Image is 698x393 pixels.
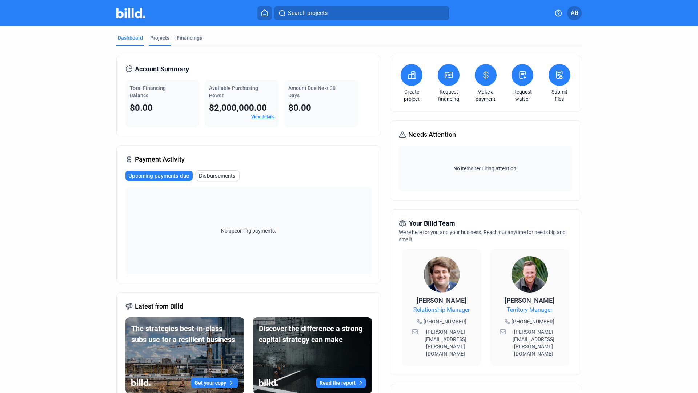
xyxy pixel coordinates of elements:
span: Needs Attention [408,130,456,140]
button: AB [567,6,582,20]
span: We're here for you and your business. Reach out anytime for needs big and small! [399,229,566,242]
img: Relationship Manager [424,256,460,293]
button: Read the report [316,378,366,388]
a: Submit files [547,88,572,103]
span: [PERSON_NAME][EMAIL_ADDRESS][PERSON_NAME][DOMAIN_NAME] [420,328,472,357]
button: Get your copy [191,378,238,388]
img: Territory Manager [512,256,548,293]
span: No upcoming payments. [216,227,281,234]
span: Latest from Billd [135,301,183,311]
span: Total Financing Balance [130,85,166,98]
div: Projects [150,34,169,41]
button: Disbursements [196,170,240,181]
div: Dashboard [118,34,143,41]
span: Territory Manager [507,306,552,314]
span: Account Summary [135,64,189,74]
a: Request financing [436,88,461,103]
a: View details [251,114,274,119]
span: Your Billd Team [409,218,455,229]
span: $0.00 [130,103,153,113]
span: Amount Due Next 30 Days [288,85,336,98]
a: Request waiver [510,88,535,103]
span: [PERSON_NAME] [505,297,554,304]
span: [PHONE_NUMBER] [512,318,554,325]
span: Payment Activity [135,154,185,164]
span: Upcoming payments due [128,172,189,179]
span: [PERSON_NAME] [417,297,466,304]
button: Search projects [274,6,449,20]
span: [PERSON_NAME][EMAIL_ADDRESS][PERSON_NAME][DOMAIN_NAME] [508,328,560,357]
div: Discover the difference a strong capital strategy can make [259,323,366,345]
div: The strategies best-in-class subs use for a resilient business [131,323,238,345]
img: Billd Company Logo [116,8,145,18]
span: Relationship Manager [413,306,470,314]
span: AB [571,9,578,17]
span: Available Purchasing Power [209,85,258,98]
a: Create project [399,88,424,103]
span: $2,000,000.00 [209,103,267,113]
span: $0.00 [288,103,311,113]
span: Search projects [288,9,328,17]
span: No items requiring attention. [402,165,569,172]
span: Disbursements [199,172,236,179]
div: Financings [177,34,202,41]
a: Make a payment [473,88,498,103]
span: [PHONE_NUMBER] [424,318,466,325]
button: Upcoming payments due [125,171,193,181]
